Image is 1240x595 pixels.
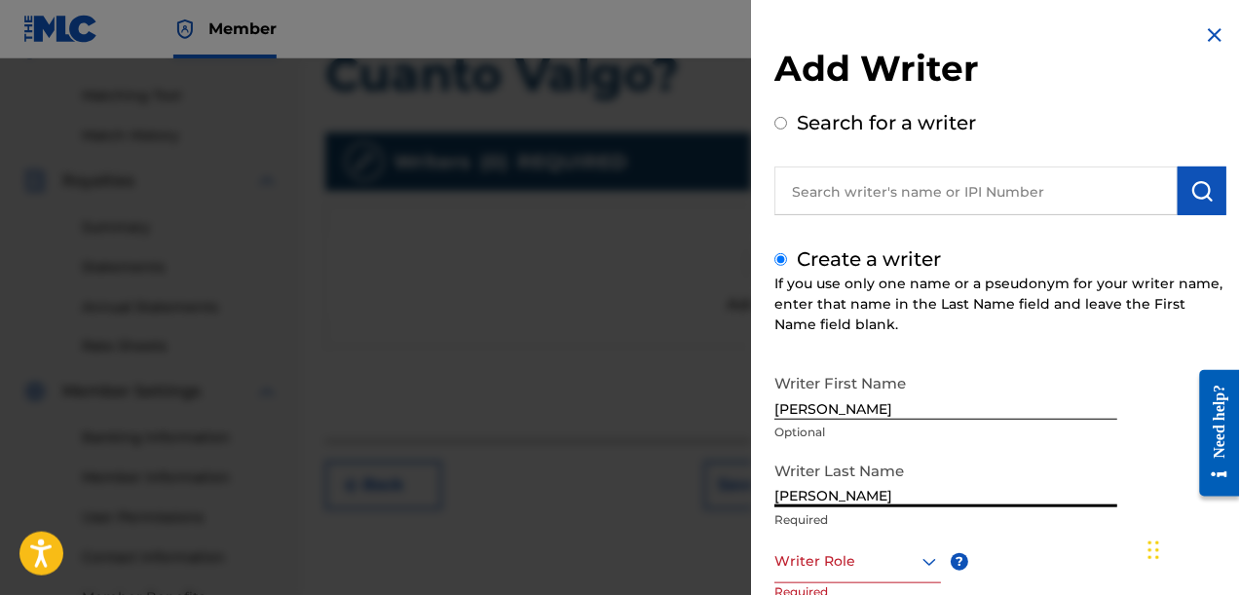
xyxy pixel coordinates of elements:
[774,424,1117,441] p: Optional
[1143,502,1240,595] div: Widget de chat
[797,111,976,134] label: Search for a writer
[1143,502,1240,595] iframe: Chat Widget
[774,47,1226,96] h2: Add Writer
[1185,362,1240,503] iframe: Resource Center
[797,247,941,271] label: Create a writer
[774,511,1117,529] p: Required
[173,18,197,41] img: Top Rightsholder
[1190,179,1214,203] img: Search Works
[774,167,1178,215] input: Search writer's name or IPI Number
[208,18,277,40] span: Member
[1148,521,1160,579] div: Arrastrar
[774,274,1226,335] div: If you use only one name or a pseudonym for your writer name, enter that name in the Last Name fi...
[23,15,98,43] img: MLC Logo
[951,553,968,571] span: ?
